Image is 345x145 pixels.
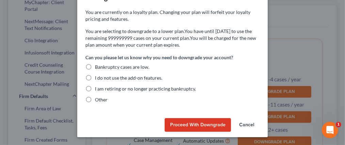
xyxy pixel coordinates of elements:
span: 1 [336,122,341,127]
button: Cancel [234,118,260,132]
p: You are selecting to downgrade to a lower plan. You will be charged for the new plan amount when ... [85,28,260,48]
p: You are currently on a loyalty plan. Changing your plan will forfeit your loyalty pricing and fea... [85,9,260,22]
iframe: Intercom live chat [322,122,338,138]
span: Other [95,97,108,102]
span: I do not use the add-on features. [95,75,162,81]
span: Can you please let us know why you need to downgrade your account? [85,54,233,60]
span: Bankruptcy cases are low. [95,64,149,70]
span: I am retiring or no longer practicing bankruptcy. [95,86,196,92]
button: Proceed with Downgrade [165,118,231,132]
